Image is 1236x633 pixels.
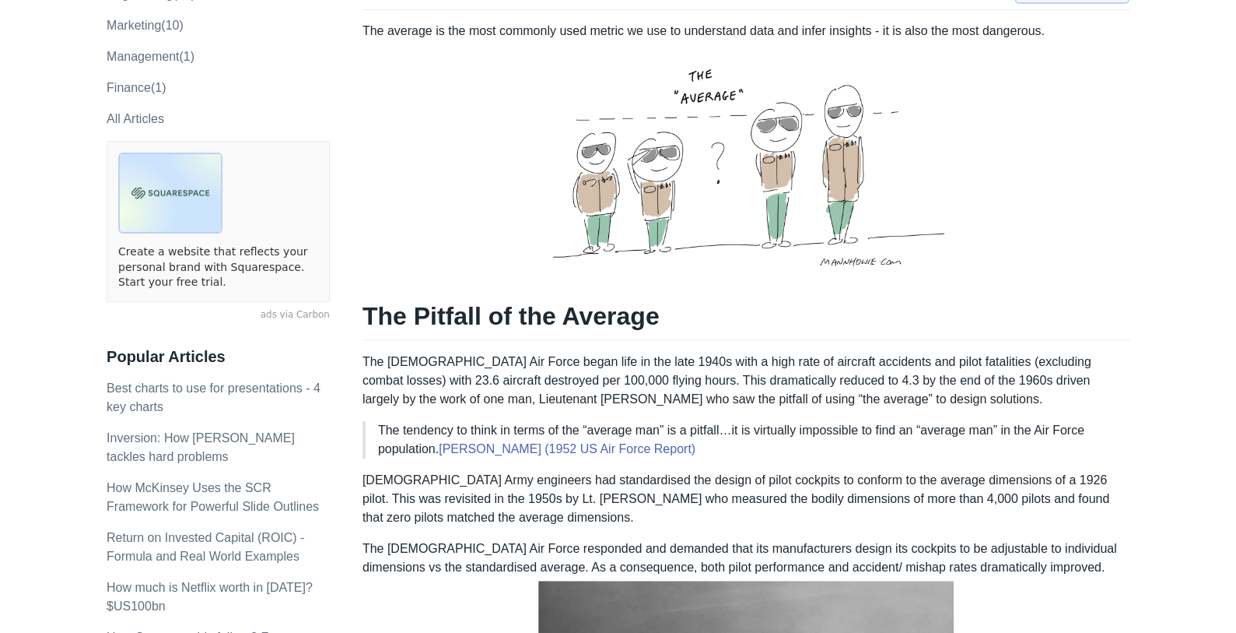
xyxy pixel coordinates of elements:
[107,308,330,322] a: ads via Carbon
[362,22,1129,282] p: The average is the most commonly used metric we use to understand data and infer insights - it is...
[107,481,319,513] a: How McKinsey Uses the SCR Framework for Powerful Slide Outlines
[107,19,184,32] a: marketing(10)
[107,50,194,63] a: Management(1)
[107,581,313,613] a: How much is Netflix worth in [DATE]? $US100bn
[362,301,1129,340] h1: The Pitfall of the Average
[107,531,304,563] a: Return on Invested Capital (ROIC) - Formula and Real World Examples
[378,421,1117,459] p: The tendency to think in terms of the “average man” is a pitfall…it is virtually impossible to fi...
[118,153,222,234] img: ads via Carbon
[107,431,295,463] a: Inversion: How [PERSON_NAME] tackles hard problems
[107,382,320,413] a: Best charts to use for presentations - 4 key charts
[107,81,166,94] a: Finance(1)
[543,40,948,282] img: beware_average
[107,347,330,367] h3: Popular Articles
[107,112,164,125] a: All Articles
[118,244,318,290] a: Create a website that reflects your personal brand with Squarespace. Start your free trial.
[362,353,1129,409] p: The [DEMOGRAPHIC_DATA] Air Force began life in the late 1940s with a high rate of aircraft accide...
[362,471,1129,527] p: [DEMOGRAPHIC_DATA] Army engineers had standardised the design of pilot cockpits to conform to the...
[439,442,695,455] a: [PERSON_NAME] (1952 US Air Force Report)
